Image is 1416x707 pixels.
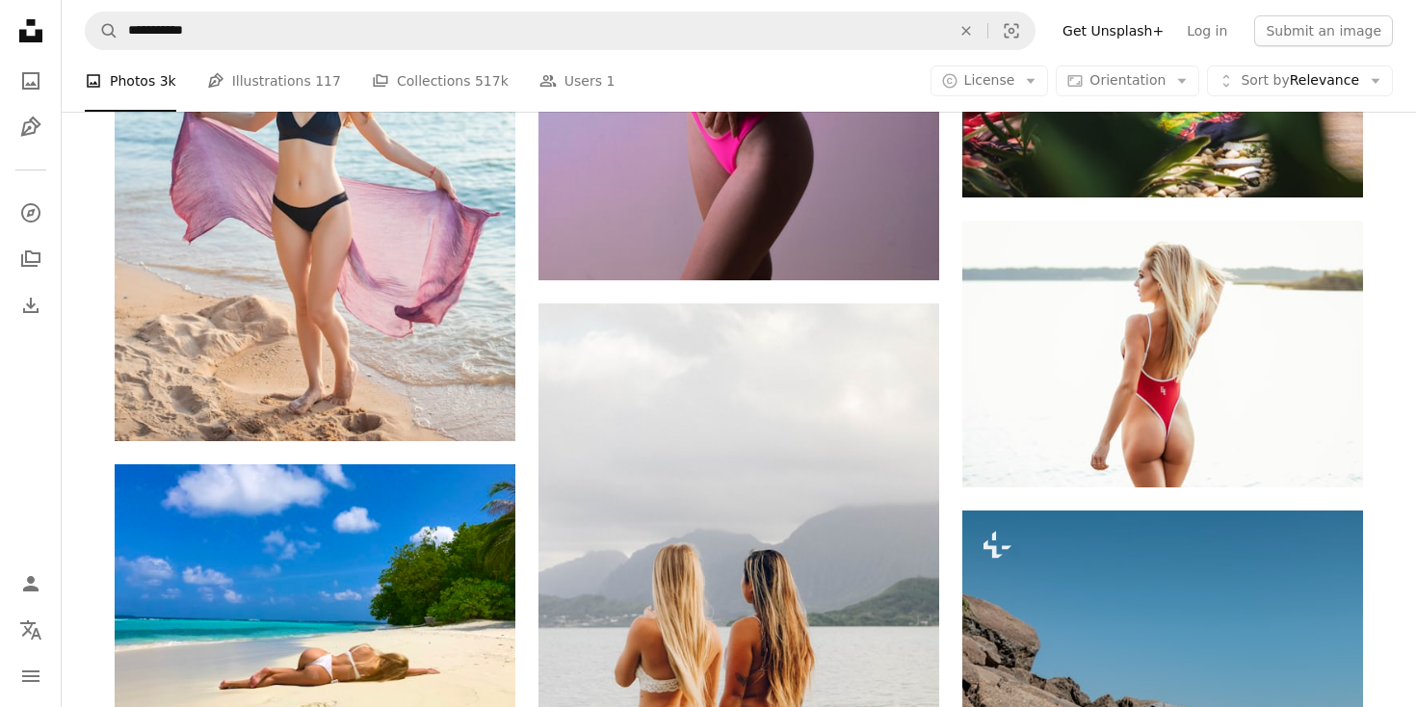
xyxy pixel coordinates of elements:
a: Users 1 [539,50,616,112]
span: License [964,72,1015,88]
a: Get Unsplash+ [1051,15,1175,46]
a: Collections 517k [372,50,509,112]
span: Orientation [1089,72,1166,88]
a: Illustrations 117 [207,50,341,112]
button: Submit an image [1254,15,1393,46]
button: Language [12,611,50,649]
img: woman wearing red swimsuit standing on seashore [962,221,1363,487]
span: 117 [315,70,341,92]
span: Relevance [1241,71,1359,91]
a: woman in black bikini bottom standing on sea shore during daytime [538,575,939,592]
span: 1 [606,70,615,92]
button: License [931,65,1049,96]
span: Sort by [1241,72,1289,88]
span: 517k [475,70,509,92]
a: Log in / Sign up [12,564,50,603]
button: Sort byRelevance [1207,65,1393,96]
button: Clear [945,13,987,49]
button: Orientation [1056,65,1199,96]
a: Explore [12,194,50,232]
a: Download History [12,286,50,325]
a: woman wearing red swimsuit standing on seashore [962,345,1363,362]
button: Menu [12,657,50,695]
a: Home — Unsplash [12,12,50,54]
form: Find visuals sitewide [85,12,1036,50]
a: Log in [1175,15,1239,46]
button: Visual search [988,13,1035,49]
button: Search Unsplash [86,13,118,49]
a: Collections [12,240,50,278]
a: Photos [12,62,50,100]
a: Illustrations [12,108,50,146]
a: a woman in a white bikini laying on a beach [115,606,515,623]
a: Beautiful woman in black bikini is relaxing on the beach, summer concept [115,132,515,149]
